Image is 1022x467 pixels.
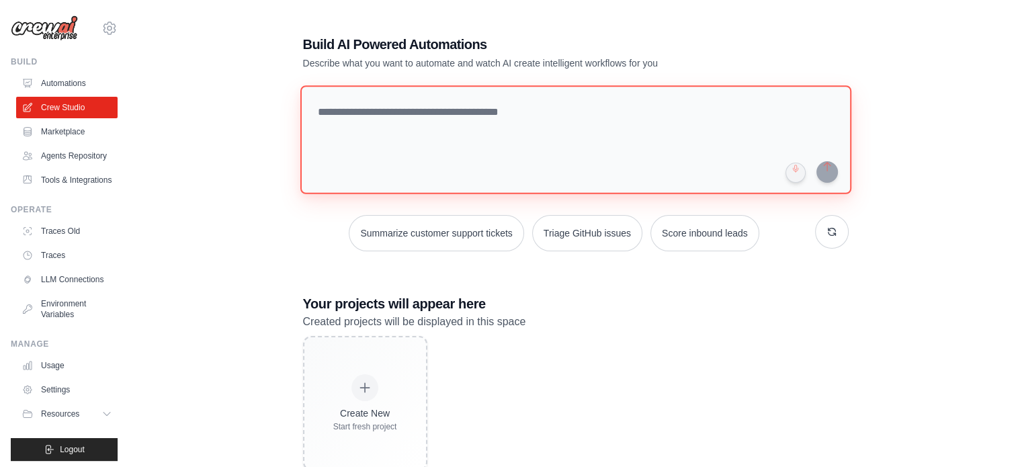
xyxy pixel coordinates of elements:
[16,355,118,376] a: Usage
[303,313,849,331] p: Created projects will be displayed in this space
[11,204,118,215] div: Operate
[16,269,118,290] a: LLM Connections
[955,402,1022,467] iframe: Chat Widget
[16,145,118,167] a: Agents Repository
[41,409,79,419] span: Resources
[815,215,849,249] button: Get new suggestions
[650,215,759,251] button: Score inbound leads
[11,339,118,349] div: Manage
[16,97,118,118] a: Crew Studio
[16,379,118,400] a: Settings
[11,15,78,41] img: Logo
[333,421,397,432] div: Start fresh project
[303,294,849,313] h3: Your projects will appear here
[60,444,85,455] span: Logout
[16,121,118,142] a: Marketplace
[16,169,118,191] a: Tools & Integrations
[303,56,755,70] p: Describe what you want to automate and watch AI create intelligent workflows for you
[16,293,118,325] a: Environment Variables
[11,438,118,461] button: Logout
[785,163,806,183] button: Click to speak your automation idea
[333,407,397,420] div: Create New
[16,245,118,266] a: Traces
[16,403,118,425] button: Resources
[349,215,523,251] button: Summarize customer support tickets
[16,73,118,94] a: Automations
[11,56,118,67] div: Build
[16,220,118,242] a: Traces Old
[303,35,755,54] h1: Build AI Powered Automations
[532,215,642,251] button: Triage GitHub issues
